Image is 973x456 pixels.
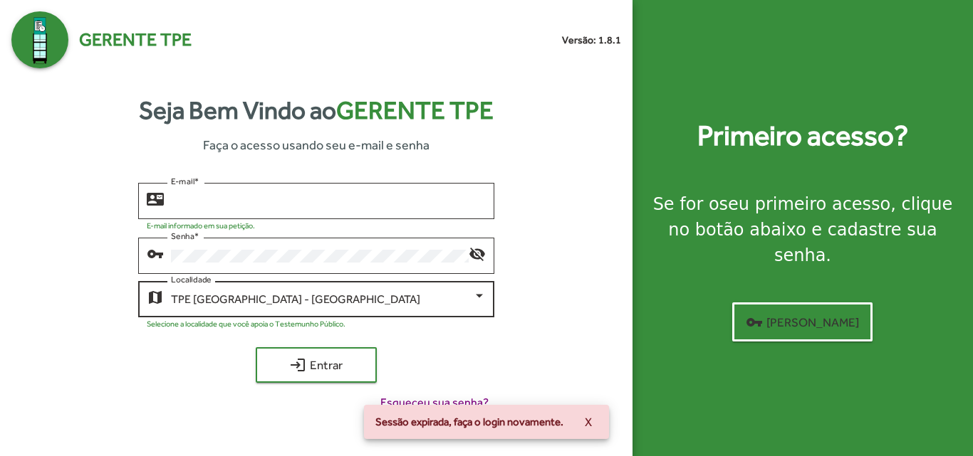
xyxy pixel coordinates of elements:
mat-icon: login [289,356,306,373]
strong: seu primeiro acesso [719,194,891,214]
mat-icon: visibility_off [469,245,486,262]
span: Entrar [269,352,364,378]
span: X [585,409,592,435]
span: TPE [GEOGRAPHIC_DATA] - [GEOGRAPHIC_DATA] [171,292,420,306]
button: Entrar [256,347,377,383]
mat-icon: contact_mail [147,190,164,207]
strong: Primeiro acesso? [697,115,908,157]
small: Versão: 1.8.1 [562,33,621,48]
mat-hint: Selecione a localidade que você apoia o Testemunho Público. [147,319,345,328]
button: X [573,409,603,435]
span: Sessão expirada, faça o login novamente. [375,415,563,429]
div: Se for o , clique no botão abaixo e cadastre sua senha. [650,191,956,268]
span: Gerente TPE [336,96,494,124]
img: Logo Gerente [11,11,68,68]
mat-icon: map [147,288,164,305]
button: [PERSON_NAME] [732,302,873,341]
mat-icon: vpn_key [746,314,763,331]
mat-icon: vpn_key [147,245,164,262]
strong: Seja Bem Vindo ao [139,92,494,129]
span: Faça o acesso usando seu e-mail e senha [203,135,430,154]
mat-hint: E-mail informado em sua petição. [147,221,255,230]
span: Gerente TPE [79,26,192,53]
span: [PERSON_NAME] [746,309,859,335]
